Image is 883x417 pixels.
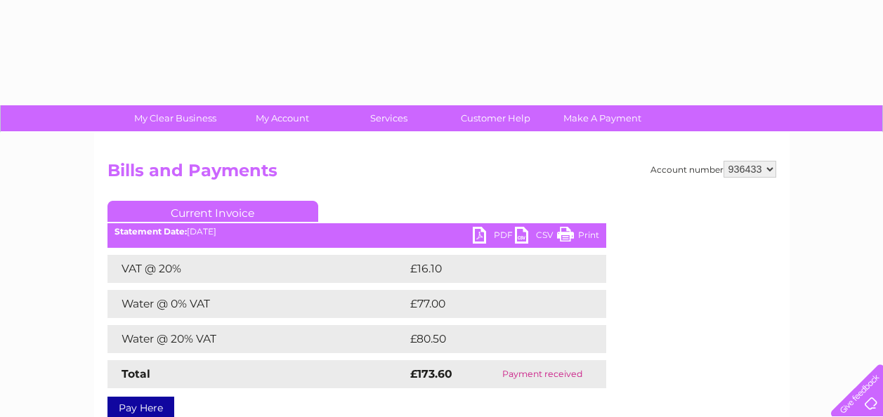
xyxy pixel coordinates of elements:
[407,255,575,283] td: £16.10
[107,201,318,222] a: Current Invoice
[544,105,660,131] a: Make A Payment
[407,290,577,318] td: £77.00
[515,227,557,247] a: CSV
[473,227,515,247] a: PDF
[115,226,187,237] b: Statement Date:
[478,360,606,388] td: Payment received
[107,255,407,283] td: VAT @ 20%
[107,325,407,353] td: Water @ 20% VAT
[224,105,340,131] a: My Account
[650,161,776,178] div: Account number
[107,227,606,237] div: [DATE]
[107,161,776,187] h2: Bills and Payments
[107,290,407,318] td: Water @ 0% VAT
[122,367,150,380] strong: Total
[117,105,233,131] a: My Clear Business
[410,367,452,380] strong: £173.60
[438,105,554,131] a: Customer Help
[331,105,447,131] a: Services
[407,325,578,353] td: £80.50
[557,227,599,247] a: Print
